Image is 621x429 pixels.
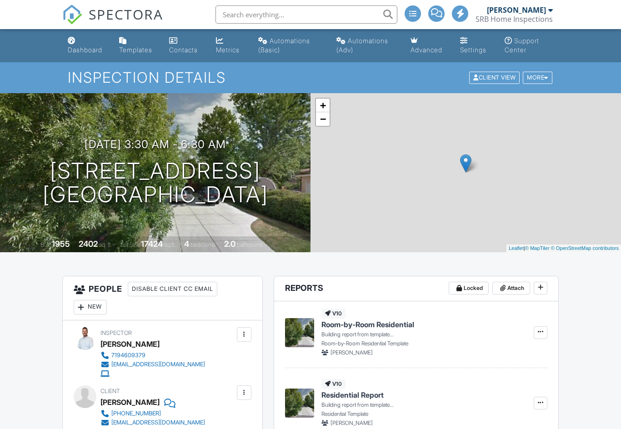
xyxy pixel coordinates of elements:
span: bathrooms [237,241,263,248]
a: Dashboard [64,33,108,59]
div: Settings [460,46,486,54]
div: Contacts [169,46,198,54]
div: [PHONE_NUMBER] [111,410,161,417]
div: Automations (Basic) [258,37,310,54]
div: | [506,244,621,252]
div: Client View [469,72,520,84]
span: Lot Size [120,241,140,248]
a: © OpenStreetMap contributors [551,245,619,251]
a: Zoom out [316,112,330,126]
div: SRB Home Inspections [476,15,553,24]
span: bedrooms [190,241,215,248]
a: Support Center [501,33,557,59]
a: Automations (Advanced) [333,33,400,59]
div: [EMAIL_ADDRESS][DOMAIN_NAME] [111,419,205,426]
div: [EMAIL_ADDRESS][DOMAIN_NAME] [111,361,205,368]
h3: [DATE] 3:30 am - 6:30 am [85,138,226,150]
div: Dashboard [68,46,102,54]
div: Templates [119,46,152,54]
div: More [523,72,552,84]
a: 7194609379 [100,351,205,360]
h1: [STREET_ADDRESS] [GEOGRAPHIC_DATA] [43,159,268,207]
a: © MapTiler [525,245,550,251]
input: Search everything... [215,5,397,24]
div: New [74,300,107,314]
div: 7194609379 [111,352,145,359]
a: Settings [456,33,494,59]
a: [EMAIL_ADDRESS][DOMAIN_NAME] [100,360,205,369]
a: Templates [115,33,158,59]
a: Zoom in [316,99,330,112]
div: Metrics [216,46,240,54]
a: Advanced [407,33,450,59]
a: Contacts [165,33,205,59]
div: Support Center [505,37,539,54]
div: 1955 [52,239,70,249]
img: The Best Home Inspection Software - Spectora [62,5,82,25]
a: [EMAIL_ADDRESS][DOMAIN_NAME] [100,418,205,427]
span: Client [100,388,120,394]
div: [PERSON_NAME] [100,395,160,409]
div: 4 [184,239,189,249]
span: Built [40,241,50,248]
a: Client View [468,74,522,80]
a: Automations (Basic) [255,33,326,59]
a: [PHONE_NUMBER] [100,409,205,418]
span: SPECTORA [89,5,163,24]
a: SPECTORA [62,12,163,31]
div: 2.0 [224,239,235,249]
div: Automations (Adv) [336,37,388,54]
div: Disable Client CC Email [128,282,217,296]
div: 2402 [79,239,98,249]
div: Advanced [411,46,442,54]
span: sq.ft. [164,241,175,248]
span: Inspector [100,329,132,336]
div: [PERSON_NAME] [487,5,546,15]
h1: Inspection Details [68,70,553,85]
div: [PERSON_NAME] [100,337,160,351]
span: sq. ft. [99,241,112,248]
a: Leaflet [509,245,524,251]
h3: People [63,276,262,320]
a: Metrics [212,33,247,59]
div: 17424 [141,239,163,249]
